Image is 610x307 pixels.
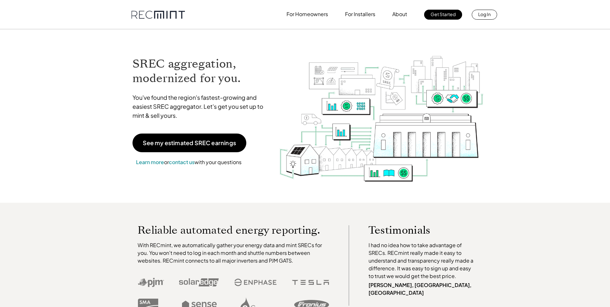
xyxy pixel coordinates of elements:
[138,225,329,235] p: Reliable automated energy reporting.
[169,159,195,165] a: contact us
[369,225,464,235] p: Testimonials
[431,10,456,19] p: Get Started
[132,57,269,86] h1: SREC aggregation, modernized for you.
[287,10,328,19] p: For Homeowners
[138,241,329,265] p: With RECmint, we automatically gather your energy data and mint SRECs for you. You won't need to ...
[279,39,484,183] img: RECmint value cycle
[369,241,477,280] p: I had no idea how to take advantage of SRECs. RECmint really made it easy to understand and trans...
[345,10,375,19] p: For Installers
[424,10,462,20] a: Get Started
[136,159,164,165] a: Learn more
[392,10,407,19] p: About
[132,158,245,166] p: or with your questions
[143,140,236,146] p: See my estimated SREC earnings
[132,93,269,120] p: You've found the region's fastest-growing and easiest SREC aggregator. Let's get you set up to mi...
[478,10,491,19] p: Log In
[472,10,497,20] a: Log In
[369,281,477,297] p: [PERSON_NAME], [GEOGRAPHIC_DATA], [GEOGRAPHIC_DATA]
[132,134,246,152] a: See my estimated SREC earnings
